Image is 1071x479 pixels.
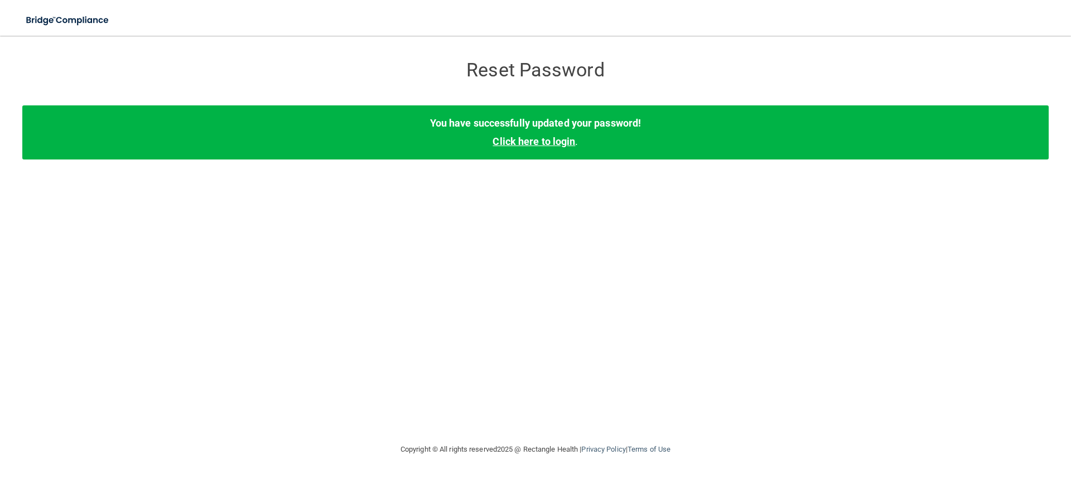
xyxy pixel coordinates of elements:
[22,105,1049,159] div: .
[493,136,575,147] a: Click here to login
[332,432,739,467] div: Copyright © All rights reserved 2025 @ Rectangle Health | |
[17,9,119,32] img: bridge_compliance_login_screen.278c3ca4.svg
[581,445,625,453] a: Privacy Policy
[332,60,739,80] h3: Reset Password
[430,117,641,129] b: You have successfully updated your password!
[628,445,670,453] a: Terms of Use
